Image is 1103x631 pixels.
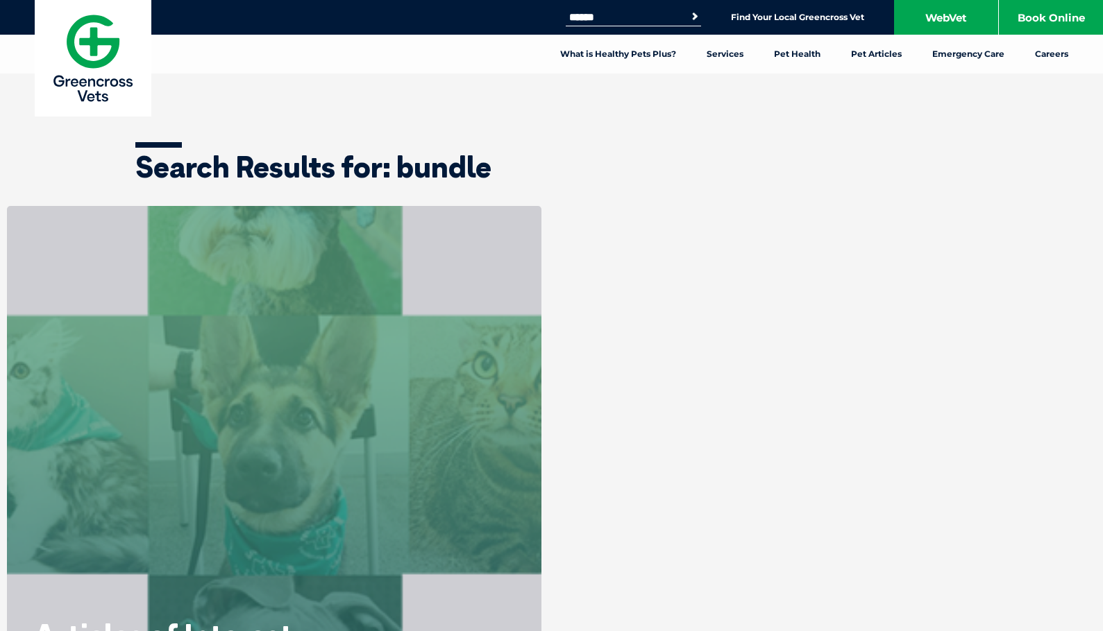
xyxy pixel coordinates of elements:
button: Search [688,10,702,24]
a: Careers [1020,35,1084,74]
a: Pet Articles [836,35,917,74]
a: Emergency Care [917,35,1020,74]
a: Pet Health [759,35,836,74]
a: Find Your Local Greencross Vet [731,12,864,23]
a: Services [691,35,759,74]
a: What is Healthy Pets Plus? [545,35,691,74]
h1: Search Results for: bundle [135,153,968,182]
